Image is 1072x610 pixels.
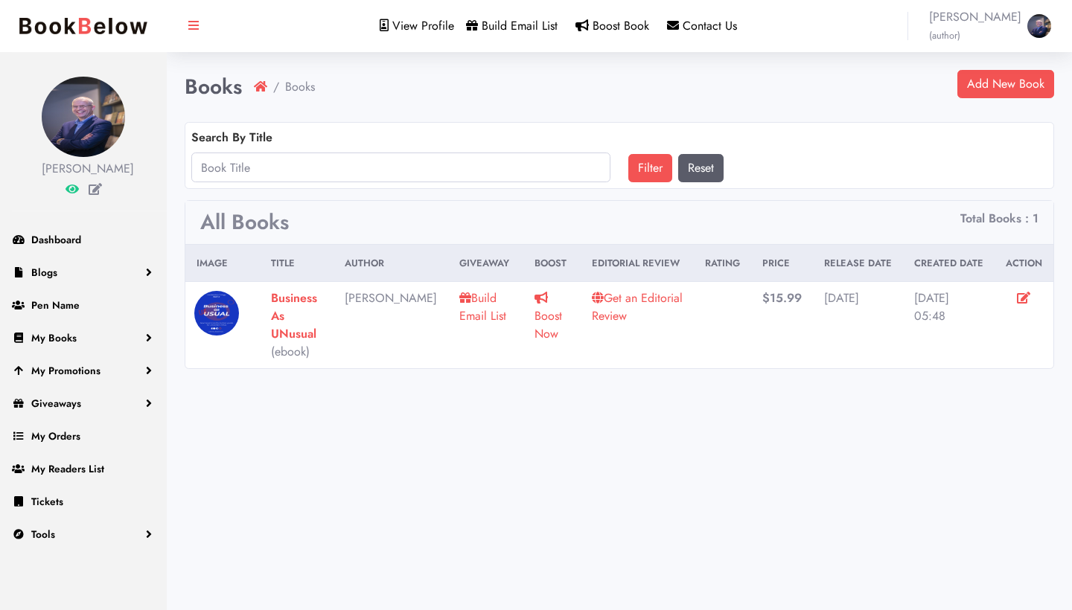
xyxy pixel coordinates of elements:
[628,154,672,182] button: Filter
[185,74,242,100] h1: Books
[334,244,448,281] th: Author
[31,428,80,443] span: My Orders
[191,152,610,182] input: Book Title
[42,77,125,157] img: 1760003854.jpg
[380,17,454,34] a: View Profile
[31,363,100,378] span: My Promotions
[678,154,724,182] a: Reset
[459,289,506,324] a: Build Email List
[260,244,334,281] th: Title
[31,298,80,312] span: Pen Name
[267,78,315,96] li: Books
[392,17,454,34] span: View Profile
[667,17,737,34] a: Contact Us
[762,289,802,306] b: $15.99
[185,244,260,281] th: Image
[957,70,1054,98] a: Add New Book
[466,17,558,34] a: Build Email List
[42,160,125,178] div: [PERSON_NAME]
[260,281,334,368] td: (ebook)
[593,17,649,34] span: Boost Book
[903,281,995,368] td: [DATE] 05:48
[31,396,81,411] span: Giveaways
[683,17,737,34] span: Contact Us
[592,289,683,324] a: Get an Editorial Review
[254,78,315,96] nav: breadcrumb
[929,8,1021,44] span: [PERSON_NAME]
[581,244,694,281] th: Editorial Review
[191,129,272,147] label: Search By Title
[929,28,960,42] small: (author)
[31,461,104,476] span: My Readers List
[813,281,903,368] td: [DATE]
[813,244,903,281] th: Release Date
[751,244,813,281] th: Price
[995,244,1053,281] th: Action
[334,281,448,368] td: [PERSON_NAME]
[960,210,1038,228] li: Total Books : 1
[575,17,649,34] a: Boost Book
[31,494,63,509] span: Tickets
[523,244,581,281] th: Boost
[31,330,77,345] span: My Books
[31,527,55,542] span: Tools
[448,244,523,281] th: Giveaway
[535,289,562,342] a: Boost Now
[12,10,155,42] img: bookbelow.PNG
[31,232,81,247] span: Dashboard
[694,244,751,281] th: Rating
[903,244,995,281] th: Created Date
[200,210,289,235] h3: All Books
[1027,14,1051,38] img: 1760003854.jpg
[31,265,57,280] span: Blogs
[194,291,239,335] img: 1760003290.png
[482,17,558,34] span: Build Email List
[271,289,317,342] a: Business As UNusual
